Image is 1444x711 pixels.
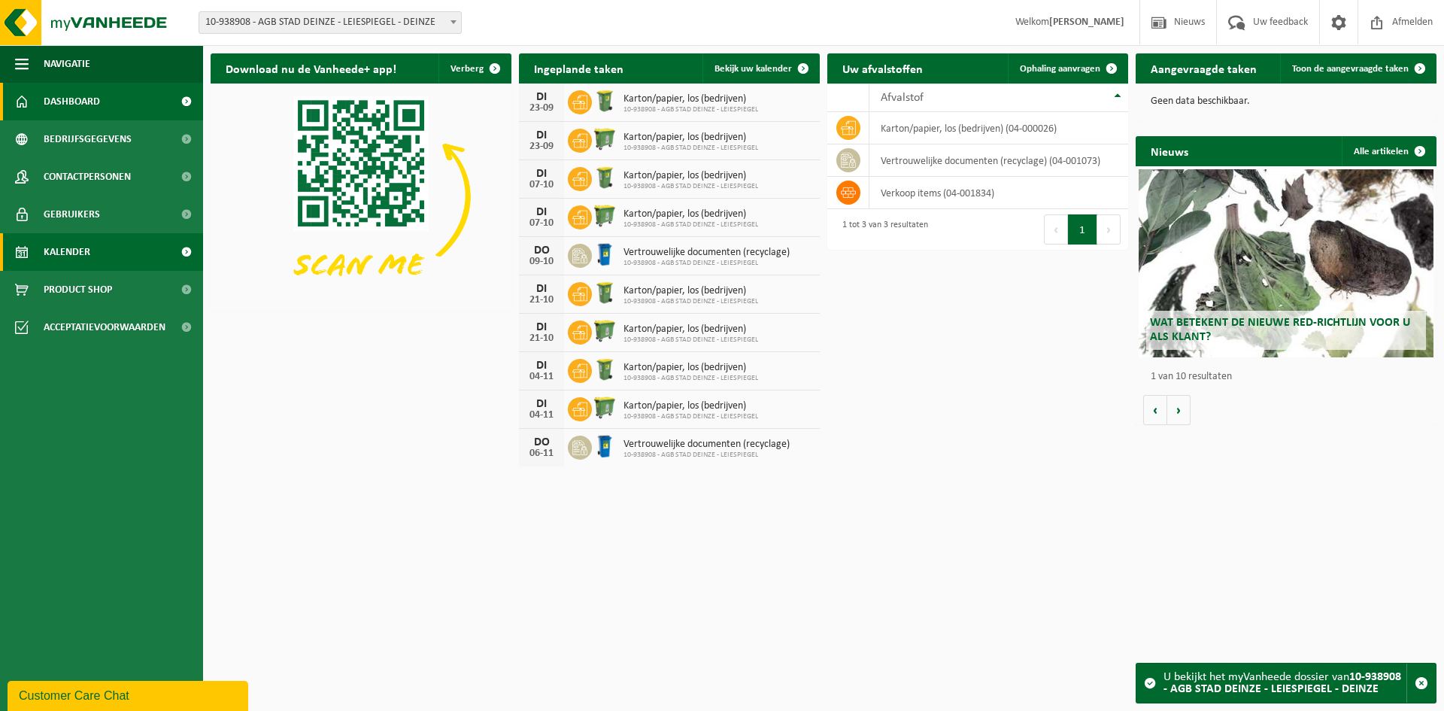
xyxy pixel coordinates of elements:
[623,324,758,336] span: Karton/papier, los (bedrijven)
[623,362,758,374] span: Karton/papier, los (bedrijven)
[869,144,1128,177] td: vertrouwelijke documenten (recyclage) (04-001073)
[526,295,557,305] div: 21-10
[623,297,758,306] span: 10-938908 - AGB STAD DEINZE - LEIESPIEGEL
[526,91,557,103] div: DI
[592,357,617,382] img: WB-0240-HPE-GN-51
[592,433,617,459] img: WB-0240-HPE-BE-09
[526,333,557,344] div: 21-10
[1044,214,1068,245] button: Previous
[1097,214,1121,245] button: Next
[526,410,557,421] div: 04-11
[526,398,557,410] div: DI
[623,93,758,105] span: Karton/papier, los (bedrijven)
[526,168,557,180] div: DI
[623,132,758,144] span: Karton/papier, los (bedrijven)
[623,439,790,451] span: Vertrouwelijke documenten (recyclage)
[869,177,1128,209] td: verkoop items (04-001834)
[8,678,251,711] iframe: chat widget
[519,53,639,83] h2: Ingeplande taken
[623,220,758,229] span: 10-938908 - AGB STAD DEINZE - LEIESPIEGEL
[623,451,790,460] span: 10-938908 - AGB STAD DEINZE - LEIESPIEGEL
[592,203,617,229] img: WB-0770-HPE-GN-51
[526,321,557,333] div: DI
[623,374,758,383] span: 10-938908 - AGB STAD DEINZE - LEIESPIEGEL
[827,53,938,83] h2: Uw afvalstoffen
[592,165,617,190] img: WB-0240-HPE-GN-51
[835,213,928,246] div: 1 tot 3 van 3 resultaten
[623,247,790,259] span: Vertrouwelijke documenten (recyclage)
[623,182,758,191] span: 10-938908 - AGB STAD DEINZE - LEIESPIEGEL
[623,412,758,421] span: 10-938908 - AGB STAD DEINZE - LEIESPIEGEL
[1136,53,1272,83] h2: Aangevraagde taken
[623,400,758,412] span: Karton/papier, los (bedrijven)
[526,372,557,382] div: 04-11
[714,64,792,74] span: Bekijk uw kalender
[526,103,557,114] div: 23-09
[44,308,165,346] span: Acceptatievoorwaarden
[592,395,617,421] img: WB-0770-HPE-GN-51
[44,196,100,233] span: Gebruikers
[1068,214,1097,245] button: 1
[623,285,758,297] span: Karton/papier, los (bedrijven)
[1342,136,1435,166] a: Alle artikelen
[623,259,790,268] span: 10-938908 - AGB STAD DEINZE - LEIESPIEGEL
[526,436,557,448] div: DO
[1049,17,1124,28] strong: [PERSON_NAME]
[44,83,100,120] span: Dashboard
[1143,395,1167,425] button: Vorige
[623,208,758,220] span: Karton/papier, los (bedrijven)
[526,257,557,267] div: 09-10
[526,141,557,152] div: 23-09
[438,53,510,84] button: Verberg
[526,206,557,218] div: DI
[211,53,411,83] h2: Download nu de Vanheede+ app!
[526,448,557,459] div: 06-11
[1151,96,1421,107] p: Geen data beschikbaar.
[199,12,461,33] span: 10-938908 - AGB STAD DEINZE - LEIESPIEGEL - DEINZE
[592,242,617,267] img: WB-0240-HPE-BE-09
[44,158,131,196] span: Contactpersonen
[199,11,462,34] span: 10-938908 - AGB STAD DEINZE - LEIESPIEGEL - DEINZE
[44,120,132,158] span: Bedrijfsgegevens
[44,45,90,83] span: Navigatie
[1136,136,1203,166] h2: Nieuws
[869,112,1128,144] td: karton/papier, los (bedrijven) (04-000026)
[592,88,617,114] img: WB-0240-HPE-GN-51
[1163,671,1401,695] strong: 10-938908 - AGB STAD DEINZE - LEIESPIEGEL - DEINZE
[1008,53,1127,84] a: Ophaling aanvragen
[1163,664,1406,703] div: U bekijkt het myVanheede dossier van
[526,283,557,295] div: DI
[526,218,557,229] div: 07-10
[526,360,557,372] div: DI
[1280,53,1435,84] a: Toon de aangevraagde taken
[450,64,484,74] span: Verberg
[592,280,617,305] img: WB-0240-HPE-GN-51
[526,129,557,141] div: DI
[623,144,758,153] span: 10-938908 - AGB STAD DEINZE - LEIESPIEGEL
[702,53,818,84] a: Bekijk uw kalender
[526,245,557,257] div: DO
[211,84,511,309] img: Download de VHEPlus App
[623,105,758,114] span: 10-938908 - AGB STAD DEINZE - LEIESPIEGEL
[1151,372,1429,382] p: 1 van 10 resultaten
[1139,169,1433,357] a: Wat betekent de nieuwe RED-richtlijn voor u als klant?
[1150,317,1410,343] span: Wat betekent de nieuwe RED-richtlijn voor u als klant?
[526,180,557,190] div: 07-10
[592,126,617,152] img: WB-0770-HPE-GN-51
[881,92,924,104] span: Afvalstof
[44,271,112,308] span: Product Shop
[623,170,758,182] span: Karton/papier, los (bedrijven)
[44,233,90,271] span: Kalender
[1020,64,1100,74] span: Ophaling aanvragen
[623,336,758,345] span: 10-938908 - AGB STAD DEINZE - LEIESPIEGEL
[1292,64,1409,74] span: Toon de aangevraagde taken
[592,318,617,344] img: WB-0770-HPE-GN-51
[1167,395,1191,425] button: Volgende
